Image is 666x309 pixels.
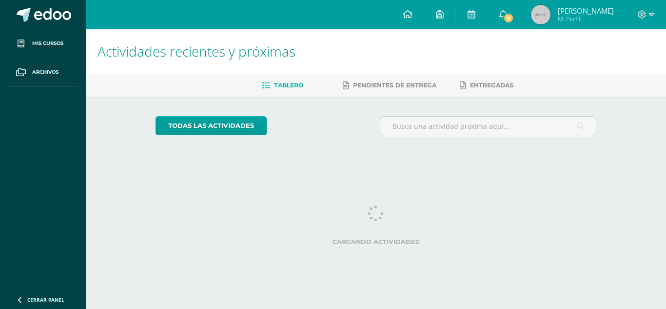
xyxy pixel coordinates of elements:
span: Actividades recientes y próximas [98,42,295,61]
a: todas las Actividades [156,116,267,135]
span: 8 [503,13,514,23]
span: [PERSON_NAME] [558,6,614,16]
label: Cargando actividades [156,238,597,246]
a: Mis cursos [8,29,78,58]
a: Tablero [262,78,303,93]
span: Mi Perfil [558,15,614,23]
img: 45x45 [531,5,550,24]
span: Pendientes de entrega [353,82,436,89]
a: Entregadas [460,78,513,93]
input: Busca una actividad próxima aquí... [380,117,596,136]
span: Cerrar panel [27,296,64,303]
span: Tablero [274,82,303,89]
span: Entregadas [470,82,513,89]
a: Pendientes de entrega [343,78,436,93]
a: Archivos [8,58,78,87]
span: Archivos [32,68,59,76]
span: Mis cursos [32,40,63,47]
